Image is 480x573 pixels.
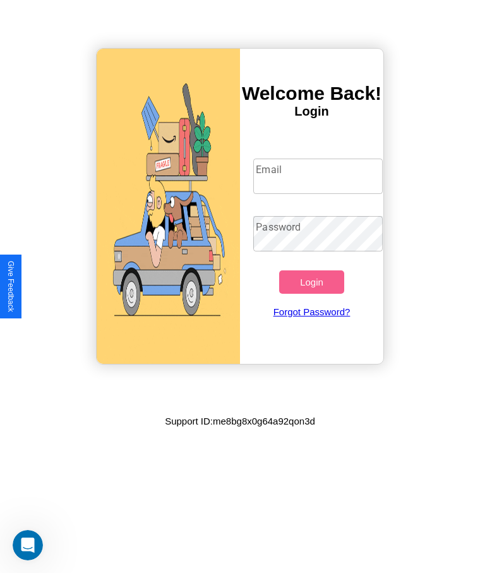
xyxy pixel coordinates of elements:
[279,270,344,294] button: Login
[13,530,43,560] iframe: Intercom live chat
[97,49,240,364] img: gif
[165,413,315,430] p: Support ID: me8bg8x0g64a92qon3d
[240,104,383,119] h4: Login
[240,83,383,104] h3: Welcome Back!
[6,261,15,312] div: Give Feedback
[247,294,376,330] a: Forgot Password?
